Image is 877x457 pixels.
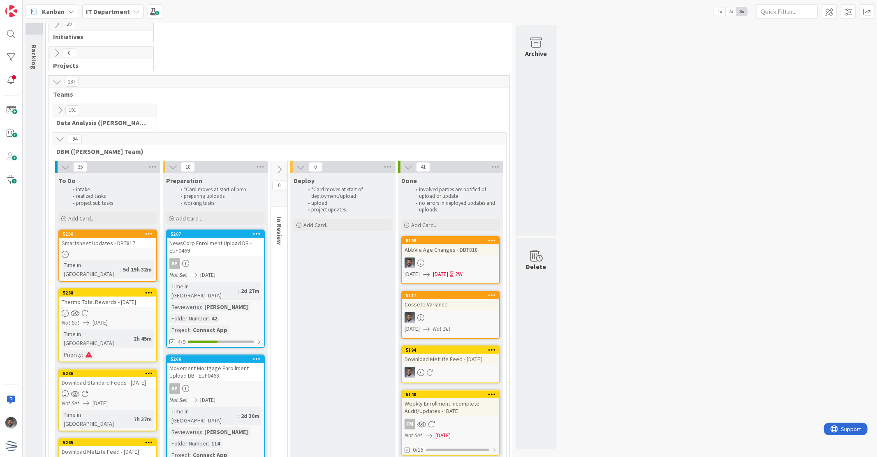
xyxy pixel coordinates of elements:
[167,355,264,381] div: 5266Movement Mortgage Enrollment Upload DB - EUF0468
[56,147,496,155] span: DBM (David Team)
[402,367,499,378] div: FS
[68,193,156,200] li: realized tasks
[68,134,82,144] span: 94
[406,347,499,353] div: 5194
[303,200,391,206] li: upload
[405,312,415,323] img: FS
[59,370,156,388] div: 5286Download Standard Feeds - [DATE]
[303,186,391,200] li: *Card moves at start of deployment/upload
[53,90,499,98] span: Teams
[402,299,499,310] div: Cossete Variance
[405,419,415,429] div: FM
[63,231,156,237] div: 5250
[63,290,156,296] div: 5288
[526,262,546,271] div: Delete
[402,346,499,364] div: 5194Download MetLife Feed - [DATE]
[63,440,156,445] div: 5265
[202,302,250,311] div: [PERSON_NAME]
[402,391,499,416] div: 5140Weekly Enrollment Incomplete Audit/Updates - [DATE]
[208,314,209,323] span: :
[169,439,208,448] div: Folder Number
[53,61,143,70] span: Projects
[406,392,499,397] div: 5140
[93,399,108,408] span: [DATE]
[405,257,415,268] img: FS
[58,176,76,185] span: To Do
[209,439,222,448] div: 114
[725,7,736,16] span: 2x
[402,244,499,255] div: AbbVie Age Changes - DBT818
[411,200,499,213] li: no errors in deployed updates and uploads
[433,325,451,332] i: Not Set
[200,271,215,279] span: [DATE]
[402,391,499,398] div: 5140
[208,439,209,448] span: :
[169,314,208,323] div: Folder Number
[401,176,417,185] span: Done
[86,7,130,16] b: IT Department
[5,5,17,17] img: Visit kanbanzone.com
[82,350,83,359] span: :
[405,367,415,378] img: FS
[238,286,239,295] span: :
[202,427,250,436] div: [PERSON_NAME]
[736,7,747,16] span: 3x
[411,186,499,200] li: involved parties are notified of upload or update
[62,399,79,407] i: Not Set
[59,446,156,457] div: Download MetLife Feed - [DATE]
[238,411,239,420] span: :
[53,32,143,41] span: Initiatives
[167,355,264,363] div: 5266
[169,258,180,269] div: AP
[42,7,65,16] span: Kanban
[167,258,264,269] div: AP
[169,396,187,404] i: Not Set
[166,176,202,185] span: Preparation
[405,431,422,439] i: Not Set
[167,383,264,394] div: AP
[294,176,315,185] span: Deploy
[433,270,448,278] span: [DATE]
[169,271,187,278] i: Not Set
[59,439,156,457] div: 5265Download MetLife Feed - [DATE]
[132,415,154,424] div: 7h 37m
[62,48,76,58] span: 0
[405,270,420,278] span: [DATE]
[17,1,37,11] span: Support
[178,338,185,346] span: 4/9
[68,186,156,193] li: intake
[416,162,430,172] span: 41
[405,325,420,333] span: [DATE]
[68,200,156,206] li: project sub tasks
[121,265,154,274] div: 5d 19h 32m
[62,19,76,29] span: 29
[73,162,87,172] span: 35
[167,238,264,256] div: NewsCorp Enrollment Upload DB - EUF0469
[411,221,437,229] span: Add Card...
[402,237,499,255] div: 5199AbbVie Age Changes - DBT818
[181,162,195,172] span: 18
[169,383,180,394] div: AP
[402,292,499,299] div: 5117
[59,439,156,446] div: 5265
[171,231,264,237] div: 5267
[62,410,130,428] div: Time in [GEOGRAPHIC_DATA]
[402,354,499,364] div: Download MetLife Feed - [DATE]
[402,312,499,323] div: FS
[402,237,499,244] div: 5199
[167,363,264,381] div: Movement Mortgage Enrollment Upload DB - EUF0468
[303,221,330,229] span: Add Card...
[59,230,156,238] div: 5250
[209,314,219,323] div: 42
[176,215,202,222] span: Add Card...
[59,230,156,248] div: 5250Smartsheet Updates - DBT817
[402,346,499,354] div: 5194
[406,292,499,298] div: 5117
[169,282,238,300] div: Time in [GEOGRAPHIC_DATA]
[59,238,156,248] div: Smartsheet Updates - DBT817
[169,325,190,334] div: Project
[201,427,202,436] span: :
[59,370,156,377] div: 5286
[5,417,17,429] img: FS
[239,286,261,295] div: 2d 27m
